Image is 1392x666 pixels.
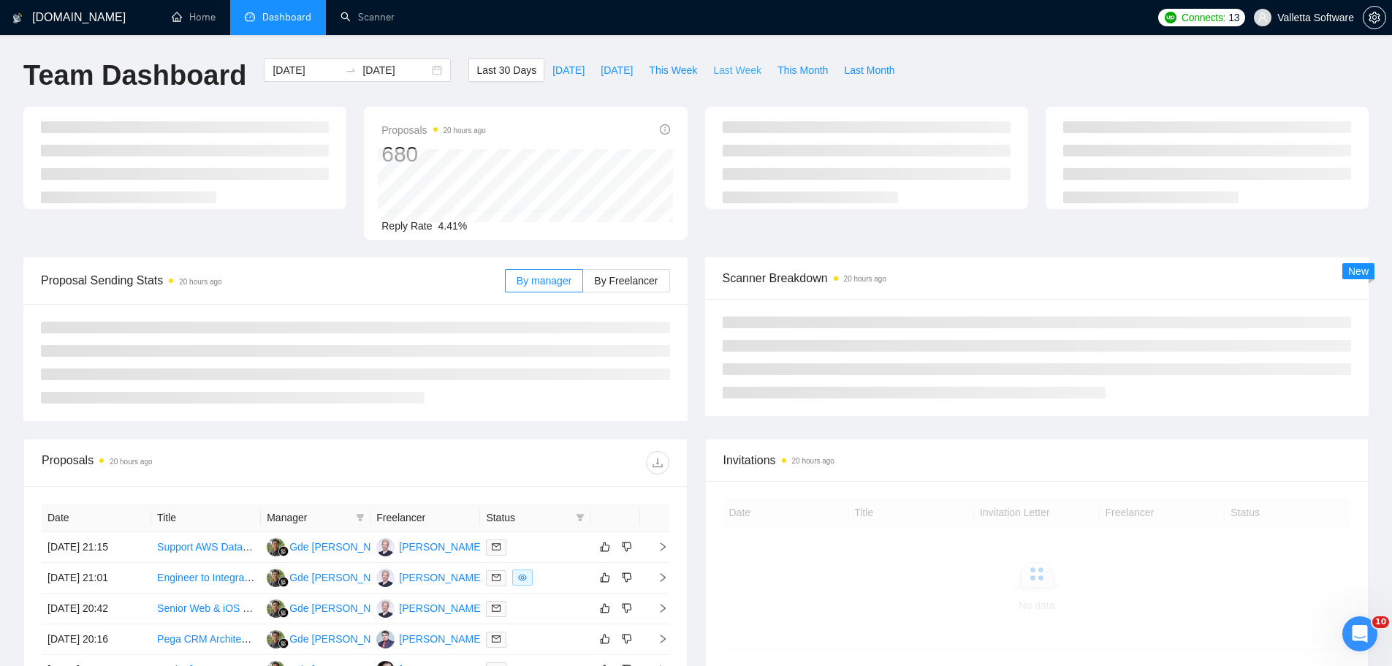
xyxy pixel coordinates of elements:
[836,58,902,82] button: Last Month
[622,541,632,553] span: dislike
[1363,6,1386,29] button: setting
[1348,265,1369,277] span: New
[267,538,285,556] img: GK
[376,540,483,552] a: AA[PERSON_NAME]
[468,58,544,82] button: Last 30 Days
[600,572,610,583] span: like
[356,513,365,522] span: filter
[267,630,285,648] img: GK
[376,632,483,644] a: DS[PERSON_NAME]
[278,546,289,556] img: gigradar-bm.png
[705,58,769,82] button: Last Week
[647,457,669,469] span: download
[376,630,395,648] img: DS
[596,538,614,556] button: like
[157,572,384,583] a: Engineer to Integrate Stripe Connect into Platform
[576,513,585,522] span: filter
[262,11,311,23] span: Dashboard
[278,608,289,618] img: gigradar-bm.png
[618,569,636,586] button: dislike
[179,278,221,286] time: 20 hours ago
[486,510,569,526] span: Status
[844,62,894,78] span: Last Month
[792,457,834,465] time: 20 hours ago
[622,602,632,614] span: dislike
[552,62,585,78] span: [DATE]
[267,632,396,644] a: GKGde [PERSON_NAME]
[492,573,501,582] span: mail
[444,126,486,135] time: 20 hours ago
[1182,10,1225,26] span: Connects:
[151,624,261,655] td: Pega CRM Architect // Streaming Data to Kafka
[261,504,370,532] th: Manager
[594,275,658,287] span: By Freelancer
[353,507,368,529] span: filter
[1372,616,1389,628] span: 10
[376,569,395,587] img: AA
[289,600,396,616] div: Gde [PERSON_NAME]
[42,594,151,624] td: [DATE] 20:42
[660,124,670,135] span: info-circle
[42,504,151,532] th: Date
[157,602,327,614] a: Senior Web & iOS Scraping Engineer
[345,64,357,76] span: swap-right
[267,569,285,587] img: GK
[596,569,614,586] button: like
[245,12,255,22] span: dashboard
[1364,12,1385,23] span: setting
[622,572,632,583] span: dislike
[151,504,261,532] th: Title
[646,542,668,552] span: right
[381,220,432,232] span: Reply Rate
[1228,10,1239,26] span: 13
[713,62,761,78] span: Last Week
[600,602,610,614] span: like
[438,220,468,232] span: 4.41%
[172,11,216,23] a: homeHome
[769,58,836,82] button: This Month
[618,538,636,556] button: dislike
[151,532,261,563] td: Support AWS Data Engineering & DevOps Projects
[12,7,23,30] img: logo
[273,62,339,78] input: Start date
[492,542,501,551] span: mail
[151,563,261,594] td: Engineer to Integrate Stripe Connect into Platform
[723,451,1351,469] span: Invitations
[110,458,152,466] time: 20 hours ago
[157,633,430,645] a: Pega CRM Architect // Streaming Data to [PERSON_NAME]
[573,507,587,529] span: filter
[345,64,357,76] span: to
[376,571,483,583] a: AA[PERSON_NAME]
[601,62,633,78] span: [DATE]
[42,532,151,563] td: [DATE] 21:15
[381,121,486,139] span: Proposals
[641,58,705,82] button: This Week
[600,541,610,553] span: like
[646,572,668,583] span: right
[492,604,501,613] span: mail
[267,599,285,618] img: GK
[518,573,527,582] span: eye
[42,563,151,594] td: [DATE] 21:01
[278,638,289,648] img: gigradar-bm.png
[376,538,395,556] img: AA
[289,539,396,555] div: Gde [PERSON_NAME]
[1258,12,1268,23] span: user
[1342,616,1377,651] iframe: Intercom live chat
[399,600,483,616] div: [PERSON_NAME]
[151,594,261,624] td: Senior Web & iOS Scraping Engineer
[492,635,501,643] span: mail
[399,539,483,555] div: [PERSON_NAME]
[41,271,505,290] span: Proposal Sending Stats
[544,58,593,82] button: [DATE]
[618,630,636,648] button: dislike
[646,603,668,613] span: right
[23,58,246,93] h1: Team Dashboard
[844,275,886,283] time: 20 hours ago
[399,569,483,586] div: [PERSON_NAME]
[646,634,668,644] span: right
[362,62,429,78] input: End date
[517,275,571,287] span: By manager
[42,624,151,655] td: [DATE] 20:16
[370,504,480,532] th: Freelancer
